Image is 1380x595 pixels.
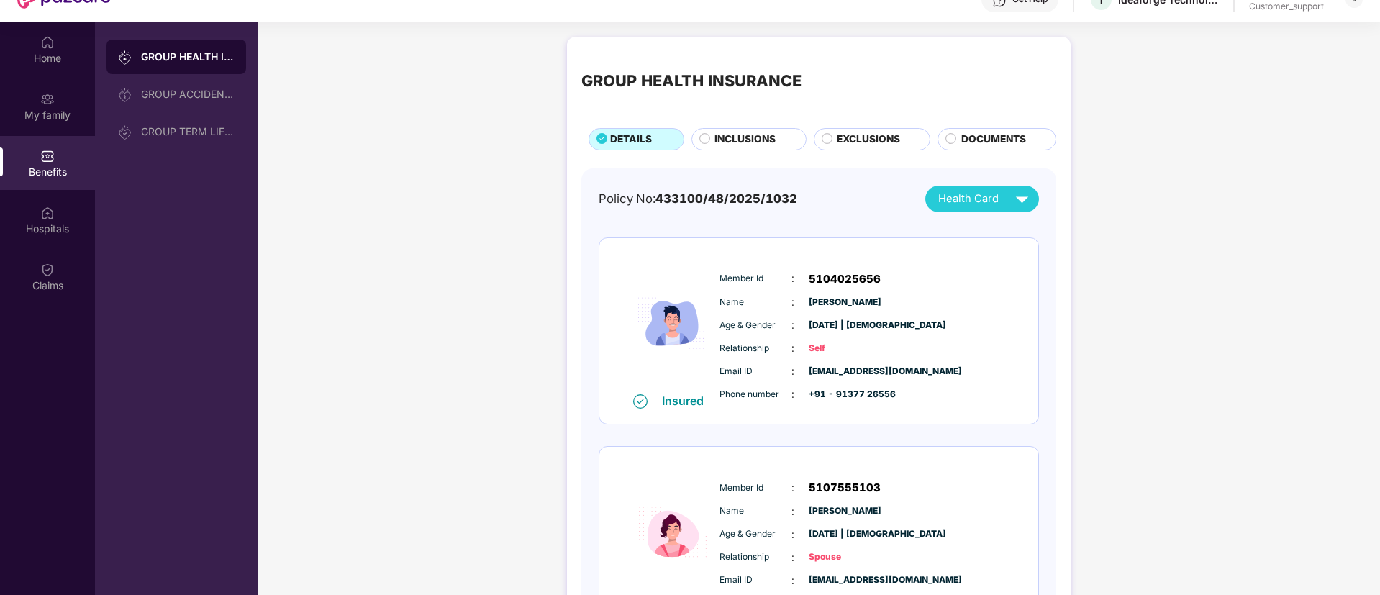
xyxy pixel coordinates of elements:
div: Policy No: [599,189,797,208]
img: svg+xml;base64,PHN2ZyB4bWxucz0iaHR0cDovL3d3dy53My5vcmcvMjAwMC9zdmciIHZpZXdCb3g9IjAgMCAyNCAyNCIgd2... [1009,186,1035,212]
span: Health Card [938,191,999,207]
span: Name [719,504,791,518]
span: : [791,573,794,589]
span: [EMAIL_ADDRESS][DOMAIN_NAME] [809,365,881,378]
span: DETAILS [610,132,652,147]
div: GROUP TERM LIFE INSURANCE [141,126,235,137]
span: : [791,294,794,310]
span: : [791,317,794,333]
img: svg+xml;base64,PHN2ZyBpZD0iSG9tZSIgeG1sbnM9Imh0dHA6Ly93d3cudzMub3JnLzIwMDAvc3ZnIiB3aWR0aD0iMjAiIG... [40,35,55,50]
span: : [791,504,794,519]
img: svg+xml;base64,PHN2ZyB4bWxucz0iaHR0cDovL3d3dy53My5vcmcvMjAwMC9zdmciIHdpZHRoPSIxNiIgaGVpZ2h0PSIxNi... [633,394,648,409]
span: DOCUMENTS [961,132,1026,147]
span: : [791,480,794,496]
span: Name [719,296,791,309]
span: Phone number [719,388,791,401]
span: Email ID [719,365,791,378]
span: 5104025656 [809,271,881,288]
span: [PERSON_NAME] [809,504,881,518]
span: [EMAIL_ADDRESS][DOMAIN_NAME] [809,573,881,587]
button: Health Card [925,186,1039,212]
span: [PERSON_NAME] [809,296,881,309]
span: Relationship [719,550,791,564]
span: INCLUSIONS [714,132,776,147]
img: svg+xml;base64,PHN2ZyBpZD0iQ2xhaW0iIHhtbG5zPSJodHRwOi8vd3d3LnczLm9yZy8yMDAwL3N2ZyIgd2lkdGg9IjIwIi... [40,263,55,277]
span: Age & Gender [719,319,791,332]
span: Email ID [719,573,791,587]
span: Member Id [719,272,791,286]
div: Insured [662,394,712,408]
img: icon [630,253,716,394]
div: GROUP HEALTH INSURANCE [141,50,235,64]
span: : [791,550,794,566]
div: Customer_support [1249,1,1333,12]
span: [DATE] | [DEMOGRAPHIC_DATA] [809,527,881,541]
span: : [791,363,794,379]
span: 5107555103 [809,479,881,496]
span: Spouse [809,550,881,564]
span: +91 - 91377 26556 [809,388,881,401]
span: : [791,340,794,356]
img: svg+xml;base64,PHN2ZyB3aWR0aD0iMjAiIGhlaWdodD0iMjAiIHZpZXdCb3g9IjAgMCAyMCAyMCIgZmlsbD0ibm9uZSIgeG... [40,92,55,106]
span: EXCLUSIONS [837,132,900,147]
img: svg+xml;base64,PHN2ZyB3aWR0aD0iMjAiIGhlaWdodD0iMjAiIHZpZXdCb3g9IjAgMCAyMCAyMCIgZmlsbD0ibm9uZSIgeG... [118,125,132,140]
span: Self [809,342,881,355]
span: Relationship [719,342,791,355]
img: svg+xml;base64,PHN2ZyB3aWR0aD0iMjAiIGhlaWdodD0iMjAiIHZpZXdCb3g9IjAgMCAyMCAyMCIgZmlsbD0ibm9uZSIgeG... [118,88,132,102]
img: svg+xml;base64,PHN2ZyBpZD0iSG9zcGl0YWxzIiB4bWxucz0iaHR0cDovL3d3dy53My5vcmcvMjAwMC9zdmciIHdpZHRoPS... [40,206,55,220]
span: 433100/48/2025/1032 [655,191,797,206]
div: GROUP HEALTH INSURANCE [581,68,802,93]
img: svg+xml;base64,PHN2ZyBpZD0iQmVuZWZpdHMiIHhtbG5zPSJodHRwOi8vd3d3LnczLm9yZy8yMDAwL3N2ZyIgd2lkdGg9Ij... [40,149,55,163]
span: : [791,271,794,286]
img: svg+xml;base64,PHN2ZyB3aWR0aD0iMjAiIGhlaWdodD0iMjAiIHZpZXdCb3g9IjAgMCAyMCAyMCIgZmlsbD0ibm9uZSIgeG... [118,50,132,65]
div: GROUP ACCIDENTAL INSURANCE [141,88,235,100]
span: : [791,527,794,542]
span: [DATE] | [DEMOGRAPHIC_DATA] [809,319,881,332]
span: Age & Gender [719,527,791,541]
span: Member Id [719,481,791,495]
span: : [791,386,794,402]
